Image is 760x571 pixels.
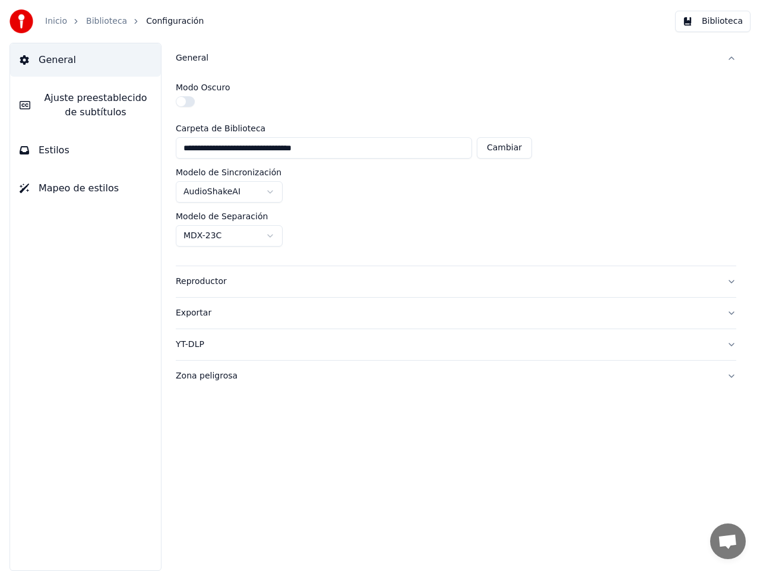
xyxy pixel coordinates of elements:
[146,15,204,27] span: Configuración
[9,10,33,33] img: youka
[176,168,281,176] label: Modelo de Sincronización
[10,134,161,167] button: Estilos
[176,266,736,297] button: Reproductor
[176,124,532,133] label: Carpeta de Biblioteca
[45,15,67,27] a: Inicio
[477,137,532,159] button: Cambiar
[675,11,750,32] button: Biblioteca
[86,15,127,27] a: Biblioteca
[176,52,717,64] div: General
[176,74,736,266] div: General
[39,181,119,195] span: Mapeo de estilos
[176,298,736,329] button: Exportar
[176,43,736,74] button: General
[10,43,161,77] button: General
[45,15,204,27] nav: breadcrumb
[40,91,151,119] span: Ajuste preestablecido de subtítulos
[176,83,230,92] label: Modo Oscuro
[176,339,717,351] div: YT-DLP
[10,172,161,205] button: Mapeo de estilos
[176,329,736,360] button: YT-DLP
[176,307,717,319] div: Exportar
[39,53,76,67] span: General
[176,212,268,220] label: Modelo de Separación
[176,370,717,382] div: Zona peligrosa
[10,81,161,129] button: Ajuste preestablecido de subtítulos
[176,361,736,392] button: Zona peligrosa
[710,523,746,559] div: Chat abierto
[176,276,717,288] div: Reproductor
[39,143,69,157] span: Estilos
